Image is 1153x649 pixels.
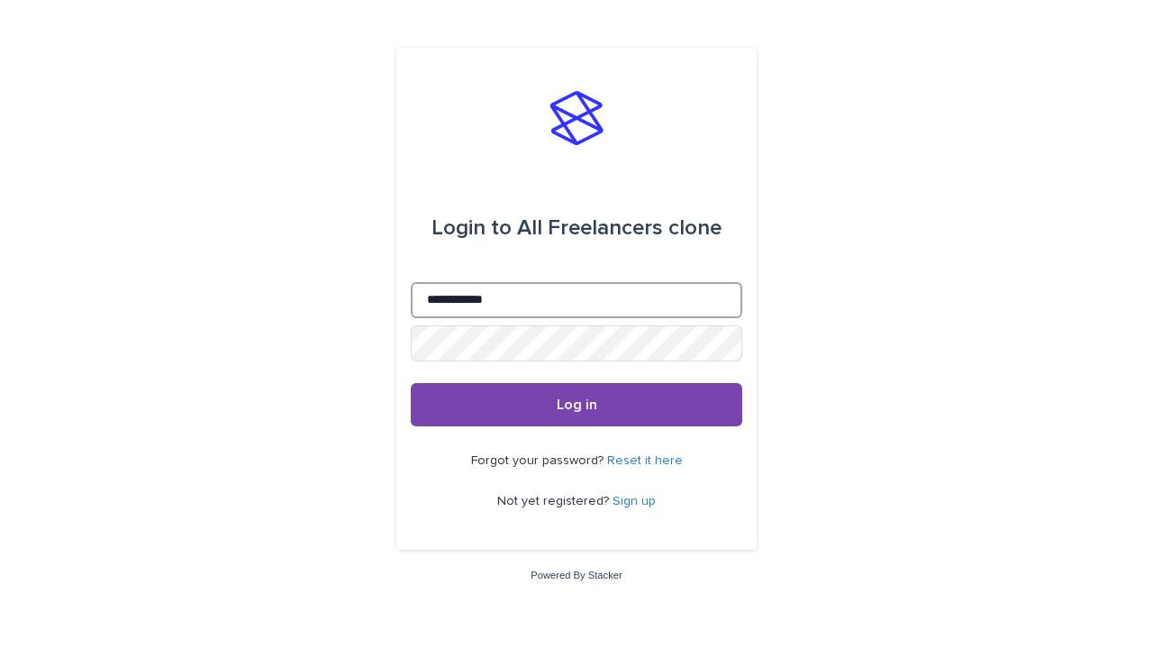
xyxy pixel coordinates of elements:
a: Sign up [613,495,656,507]
span: Login to [431,217,512,239]
a: Reset it here [607,454,683,467]
span: Forgot your password? [471,454,607,467]
img: stacker-logo-s-only.png [549,91,604,145]
div: All Freelancers clone [431,203,722,253]
button: Log in [411,383,742,426]
a: Powered By Stacker [531,570,622,580]
span: Not yet registered? [497,495,613,507]
span: Log in [557,398,597,412]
